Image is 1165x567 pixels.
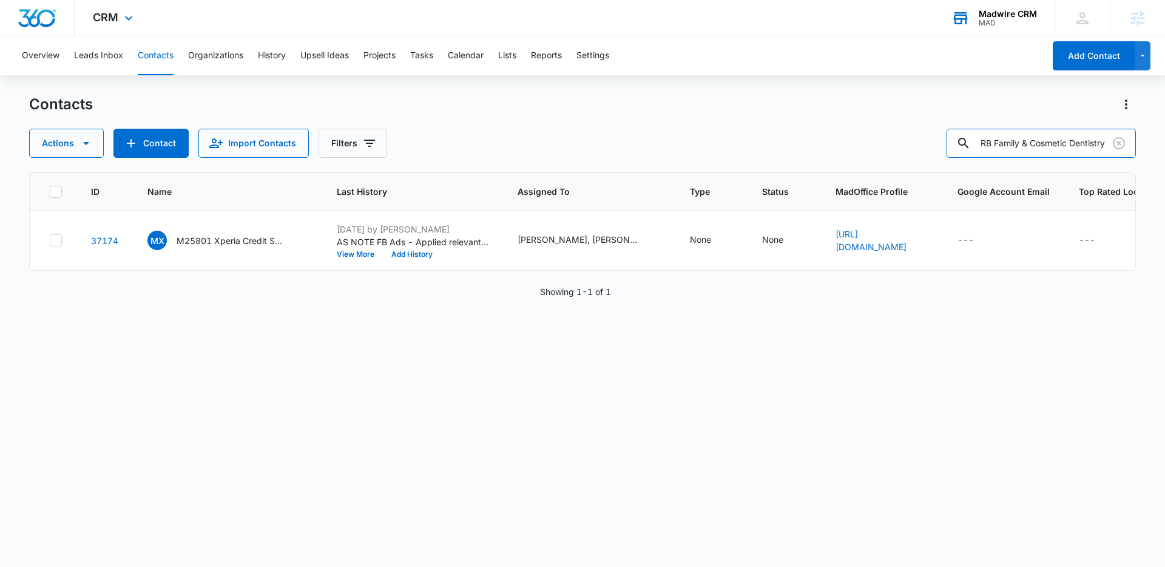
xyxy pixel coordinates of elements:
div: account id [979,19,1037,27]
span: MadOffice Profile [836,185,928,198]
span: Google Account Email [957,185,1050,198]
span: MX [147,231,167,250]
span: Status [762,185,789,198]
button: Upsell Ideas [300,36,349,75]
p: M25801 Xperia Credit Solutions [177,234,286,247]
button: Organizations [188,36,243,75]
div: Google Account Email - - Select to Edit Field [957,233,996,248]
button: Actions [29,129,104,158]
div: Assigned To - Brent Avila, Kelsey Darnell, Lauren Stange, Nicholas Geymann, SMM Automated - Selec... [518,233,661,248]
button: Leads Inbox [74,36,123,75]
div: None [690,233,711,246]
button: Add Contact [1053,41,1135,70]
span: Type [690,185,715,198]
div: Status - None - Select to Edit Field [762,233,805,248]
p: AS NOTE FB Ads - Applied relevant Optmyzr Express recommendations to refine performance (if appli... [337,236,488,248]
span: CRM [93,11,118,24]
button: Reports [531,36,562,75]
button: Actions [1116,95,1136,114]
button: Tasks [410,36,433,75]
p: [DATE] by [PERSON_NAME] [337,223,488,236]
button: Lists [498,36,516,75]
div: None [762,233,783,246]
a: Navigate to contact details page for M25801 Xperia Credit Solutions [91,236,118,246]
a: [URL][DOMAIN_NAME] [836,229,907,252]
button: Projects [363,36,396,75]
h1: Contacts [29,95,93,114]
button: Import Contacts [198,129,309,158]
button: Calendar [448,36,484,75]
div: --- [957,233,974,248]
button: Settings [576,36,609,75]
button: Clear [1109,134,1129,153]
button: Add Contact [113,129,189,158]
button: Overview [22,36,59,75]
input: Search Contacts [947,129,1136,158]
span: ID [91,185,101,198]
div: --- [1079,233,1095,248]
div: MadOffice Profile - https://madoffice.madwire.net/leads?id=450507 - Select to Edit Field [836,228,928,253]
div: Top Rated Local Profile - - Select to Edit Field [1079,233,1117,248]
button: History [258,36,286,75]
button: Add History [383,251,441,258]
button: Contacts [138,36,174,75]
div: Type - None - Select to Edit Field [690,233,733,248]
button: View More [337,251,383,258]
p: Showing 1-1 of 1 [540,285,611,298]
span: Name [147,185,290,198]
div: [PERSON_NAME], [PERSON_NAME], [PERSON_NAME], [PERSON_NAME], SMM Automated [518,233,639,246]
span: Last History [337,185,471,198]
div: Name - M25801 Xperia Credit Solutions - Select to Edit Field [147,231,308,250]
span: Assigned To [518,185,643,198]
button: Filters [319,129,387,158]
div: account name [979,9,1037,19]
